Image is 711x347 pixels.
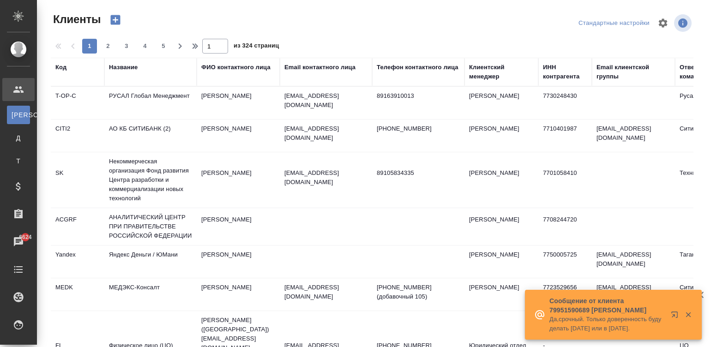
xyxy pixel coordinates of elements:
span: Т [12,156,25,166]
div: ФИО контактного лица [201,63,271,72]
span: [PERSON_NAME] [12,110,25,120]
td: МЕДЭКС-Консалт [104,278,197,311]
span: Посмотреть информацию [674,14,693,32]
p: 89105834335 [377,168,460,178]
td: [PERSON_NAME] [464,245,538,278]
p: [EMAIL_ADDRESS][DOMAIN_NAME] [284,283,368,301]
td: АО КБ СИТИБАНК (2) [104,120,197,152]
div: Email контактного лица [284,63,355,72]
td: [PERSON_NAME] [464,210,538,243]
td: 7723529656 [538,278,592,311]
p: Сообщение от клиента 79951590689 [PERSON_NAME] [549,296,665,315]
td: Некоммерческая организация Фонд развития Центра разработки и коммерциализации новых технологий [104,152,197,208]
span: 2 [101,42,115,51]
div: ИНН контрагента [543,63,587,81]
span: из 324 страниц [234,40,279,54]
td: SK [51,164,104,196]
td: 7708244720 [538,210,592,243]
td: [PERSON_NAME] [464,120,538,152]
td: [PERSON_NAME] [464,164,538,196]
a: Д [7,129,30,147]
button: Создать [104,12,127,28]
td: [PERSON_NAME] [197,120,280,152]
td: [PERSON_NAME] [197,87,280,119]
td: T-OP-C [51,87,104,119]
td: [EMAIL_ADDRESS][DOMAIN_NAME] [592,120,675,152]
td: Yandex [51,245,104,278]
td: [PERSON_NAME] [464,278,538,311]
p: Да,срочный. Только доверенность буду делать [DATE] или в [DATE]. [549,315,665,333]
td: [EMAIL_ADDRESS][DOMAIN_NAME] [592,278,675,311]
td: [EMAIL_ADDRESS][DOMAIN_NAME] [592,245,675,278]
button: 3 [119,39,134,54]
a: [PERSON_NAME] [7,106,30,124]
span: 4 [138,42,152,51]
td: 7750005725 [538,245,592,278]
span: Клиенты [51,12,101,27]
td: [PERSON_NAME] [464,87,538,119]
td: АНАЛИТИЧЕСКИЙ ЦЕНТР ПРИ ПРАВИТЕЛЬСТВЕ РОССИЙСКОЙ ФЕДЕРАЦИИ [104,208,197,245]
td: 7730248430 [538,87,592,119]
button: Открыть в новой вкладке [665,305,687,328]
td: [PERSON_NAME] [197,210,280,243]
p: [EMAIL_ADDRESS][DOMAIN_NAME] [284,91,368,110]
span: 6624 [13,233,37,242]
a: 6624 [2,230,35,253]
td: 7701058410 [538,164,592,196]
td: [PERSON_NAME] [197,164,280,196]
button: 2 [101,39,115,54]
td: ACGRF [51,210,104,243]
a: Т [7,152,30,170]
span: 3 [119,42,134,51]
div: split button [576,16,652,30]
td: 7710401987 [538,120,592,152]
div: Email клиентской группы [597,63,670,81]
td: [PERSON_NAME] [197,278,280,311]
div: Код [55,63,66,72]
p: [EMAIL_ADDRESS][DOMAIN_NAME] [284,168,368,187]
div: Телефон контактного лица [377,63,458,72]
td: CITI2 [51,120,104,152]
button: Закрыть [679,311,698,319]
div: Название [109,63,138,72]
p: [EMAIL_ADDRESS][DOMAIN_NAME] [284,124,368,143]
td: MEDK [51,278,104,311]
div: Клиентский менеджер [469,63,534,81]
td: Яндекс Деньги / ЮМани [104,245,197,278]
button: 4 [138,39,152,54]
td: [PERSON_NAME] [197,245,280,278]
p: 89163910013 [377,91,460,101]
span: Настроить таблицу [652,12,674,34]
span: 5 [156,42,171,51]
button: 5 [156,39,171,54]
p: [PHONE_NUMBER] [377,124,460,133]
td: РУСАЛ Глобал Менеджмент [104,87,197,119]
span: Д [12,133,25,143]
p: [PHONE_NUMBER] (добавочный 105) [377,283,460,301]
